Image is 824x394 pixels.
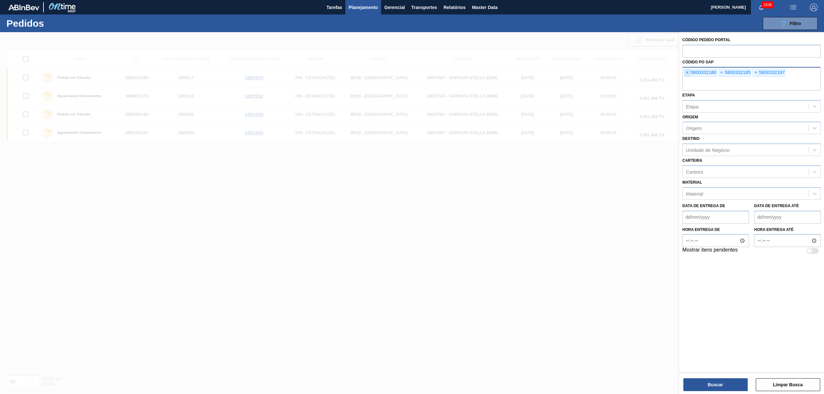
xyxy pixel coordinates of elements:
[763,17,818,30] button: Filtro
[472,4,497,11] span: Master Data
[384,4,405,11] span: Gerencial
[411,4,437,11] span: Transportes
[682,38,731,42] label: Código Pedido Portal
[682,60,714,64] label: Códido PO SAP
[682,204,725,208] label: Data de Entrega de
[682,211,749,224] input: dd/mm/yyyy
[682,93,695,97] label: Etapa
[444,4,465,11] span: Relatórios
[682,225,749,234] label: Hora entrega de
[8,5,39,10] img: TNhmsLtSVTkK8tSr43FrP2fwEKptu5GPRR3wAAAABJRU5ErkJggg==
[682,158,702,163] label: Carteira
[686,125,702,131] div: Origem
[751,3,772,12] button: Notificações
[790,21,801,26] span: Filtro
[718,69,751,77] div: 5800332185
[686,169,703,174] div: Carteira
[326,4,342,11] span: Tarefas
[684,69,690,77] span: ×
[789,4,797,11] img: userActions
[682,136,699,141] label: Destino
[682,115,698,119] label: Origem
[762,1,773,8] span: 1636
[684,69,716,77] div: 5800332180
[6,20,107,27] h1: Pedidos
[682,180,702,185] label: Material
[686,191,703,196] div: Material
[686,104,698,109] div: Etapa
[682,247,738,255] label: Mostrar itens pendentes
[754,204,799,208] label: Data de Entrega até
[349,4,378,11] span: Planejamento
[686,147,730,153] div: Unidade de Negócio
[810,4,818,11] img: Logout
[753,69,759,77] span: ×
[718,69,725,77] span: ×
[754,225,821,234] label: Hora entrega até
[753,69,785,77] div: 5800332187
[754,211,821,224] input: dd/mm/yyyy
